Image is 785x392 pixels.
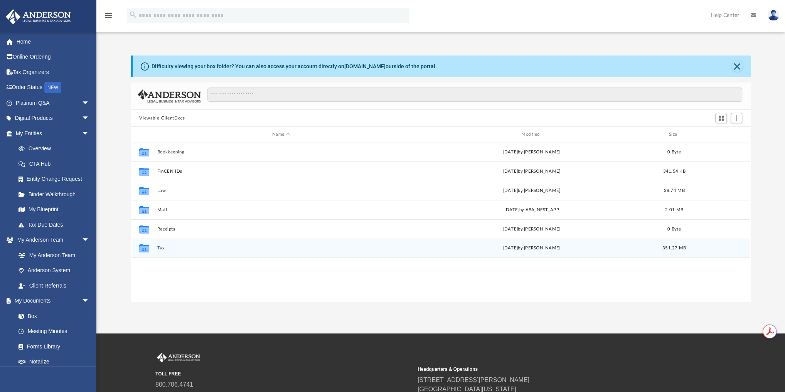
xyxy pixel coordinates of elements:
a: menu [104,15,113,20]
a: Overview [11,141,101,156]
a: My Anderson Teamarrow_drop_down [5,232,97,248]
i: search [129,10,137,19]
a: Platinum Q&Aarrow_drop_down [5,95,101,111]
span: arrow_drop_down [82,111,97,126]
span: 341.54 KB [663,169,686,173]
a: Forms Library [11,339,93,354]
a: CTA Hub [11,156,101,172]
span: 2.01 MB [665,208,683,212]
input: Search files and folders [207,87,742,102]
div: [DATE] by [PERSON_NAME] [408,187,655,194]
span: 351.27 MB [662,246,686,250]
button: FinCEN IDs [157,169,405,174]
small: TOLL FREE [155,370,412,377]
a: My Entitiesarrow_drop_down [5,126,101,141]
a: Box [11,308,93,324]
div: [DATE] by ABA_NEST_APP [408,207,655,214]
a: My Blueprint [11,202,97,217]
a: Tax Organizers [5,64,101,80]
a: Digital Productsarrow_drop_down [5,111,101,126]
button: Viewable-ClientDocs [139,115,185,122]
button: Switch to Grid View [715,113,727,124]
a: Meeting Minutes [11,324,97,339]
a: My Anderson Team [11,247,93,263]
a: Tax Due Dates [11,217,101,232]
span: 0 Byte [668,227,681,231]
small: Headquarters & Operations [418,366,674,373]
span: arrow_drop_down [82,126,97,141]
div: id [693,131,747,138]
div: [DATE] by [PERSON_NAME] [408,226,655,233]
button: Add [731,113,742,124]
a: Online Ordering [5,49,101,65]
div: Name [157,131,404,138]
a: Order StatusNEW [5,80,101,96]
div: [DATE] by [PERSON_NAME] [408,168,655,175]
div: Difficulty viewing your box folder? You can also access your account directly on outside of the p... [152,62,437,71]
a: [STREET_ADDRESS][PERSON_NAME] [418,377,529,383]
button: Receipts [157,227,405,232]
img: User Pic [768,10,779,21]
span: arrow_drop_down [82,293,97,309]
span: 0 Byte [668,150,681,154]
button: Tax [157,246,405,251]
span: arrow_drop_down [82,95,97,111]
a: Anderson System [11,263,97,278]
a: Client Referrals [11,278,97,293]
div: Modified [408,131,655,138]
button: Mail [157,207,405,212]
a: Home [5,34,101,49]
div: [DATE] by [PERSON_NAME] [408,245,655,252]
button: Bookkeeping [157,150,405,155]
a: Binder Walkthrough [11,187,101,202]
a: [DOMAIN_NAME] [344,63,386,69]
div: Size [659,131,690,138]
img: Anderson Advisors Platinum Portal [3,9,73,24]
button: Close [732,61,743,72]
div: NEW [44,82,61,93]
span: 38.74 MB [664,188,685,193]
a: My Documentsarrow_drop_down [5,293,97,309]
div: id [134,131,153,138]
div: grid [131,142,750,302]
a: Entity Change Request [11,172,101,187]
span: arrow_drop_down [82,232,97,248]
img: Anderson Advisors Platinum Portal [155,353,202,363]
a: 800.706.4741 [155,381,193,388]
a: Notarize [11,354,97,370]
div: [DATE] by [PERSON_NAME] [408,149,655,156]
i: menu [104,11,113,20]
button: Law [157,188,405,193]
